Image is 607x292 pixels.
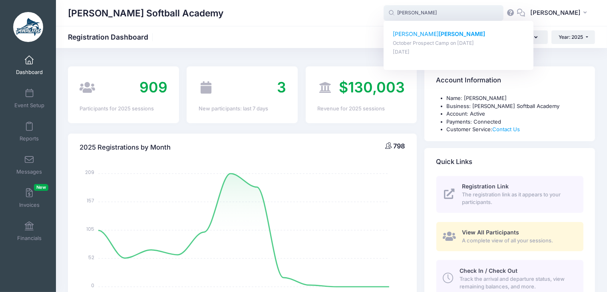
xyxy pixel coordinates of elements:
[10,51,48,79] a: Dashboard
[559,34,583,40] span: Year: 2025
[91,282,94,289] tspan: 0
[17,235,42,242] span: Financials
[436,176,583,213] a: Registration Link The registration link as it appears to your participants.
[199,105,286,113] div: New participants: last 7 days
[85,169,94,176] tspan: 209
[68,4,223,22] h1: [PERSON_NAME] Softball Academy
[14,102,44,109] span: Event Setup
[10,184,48,212] a: InvoicesNew
[447,94,583,102] li: Name: [PERSON_NAME]
[277,78,286,96] span: 3
[525,4,595,22] button: [PERSON_NAME]
[10,151,48,179] a: Messages
[436,69,502,92] h4: Account Information
[88,254,94,260] tspan: 52
[447,110,583,118] li: Account: Active
[384,5,504,21] input: Search by First Name, Last Name, or Email...
[462,183,509,190] span: Registration Link
[87,197,94,204] tspan: 157
[462,229,519,236] span: View All Participants
[460,267,517,274] span: Check In / Check Out
[68,33,155,41] h1: Registration Dashboard
[86,226,94,232] tspan: 105
[13,12,43,42] img: Marlin Softball Academy
[393,40,525,47] p: October Prospect Camp on [DATE]
[436,150,473,173] h4: Quick Links
[339,78,405,96] span: $130,003
[439,30,485,37] strong: [PERSON_NAME]
[460,275,574,291] span: Track the arrival and departure status, view remaining balances, and more.
[493,126,520,132] a: Contact Us
[20,135,39,142] span: Reports
[447,118,583,126] li: Payments: Connected
[393,30,525,38] p: [PERSON_NAME]
[462,191,574,206] span: The registration link as it appears to your participants.
[16,69,43,76] span: Dashboard
[317,105,405,113] div: Revenue for 2025 sessions
[447,102,583,110] li: Business: [PERSON_NAME] Softball Academy
[16,168,42,175] span: Messages
[10,217,48,245] a: Financials
[393,48,525,56] p: [DATE]
[34,184,48,191] span: New
[436,222,583,251] a: View All Participants A complete view of all your sessions.
[80,105,167,113] div: Participants for 2025 sessions
[19,202,40,208] span: Invoices
[462,237,574,245] span: A complete view of all your sessions.
[551,30,595,44] button: Year: 2025
[10,118,48,146] a: Reports
[394,142,405,150] span: 798
[10,84,48,112] a: Event Setup
[530,8,581,17] span: [PERSON_NAME]
[447,126,583,134] li: Customer Service:
[139,78,167,96] span: 909
[80,136,171,159] h4: 2025 Registrations by Month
